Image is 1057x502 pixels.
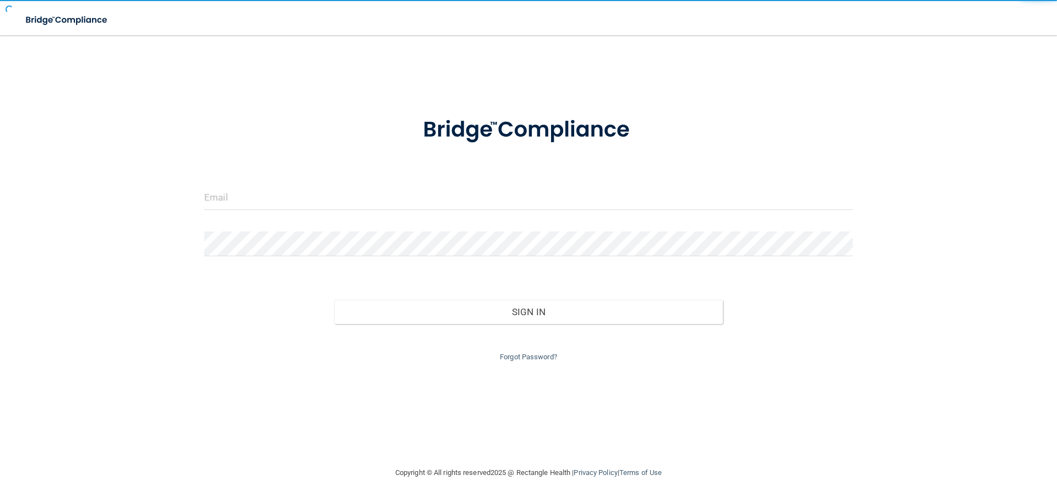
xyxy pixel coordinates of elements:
input: Email [204,185,853,210]
a: Forgot Password? [500,353,557,361]
div: Copyright © All rights reserved 2025 @ Rectangle Health | | [328,455,729,490]
img: bridge_compliance_login_screen.278c3ca4.svg [17,9,118,31]
a: Privacy Policy [574,468,617,477]
button: Sign In [334,300,723,324]
img: bridge_compliance_login_screen.278c3ca4.svg [400,101,657,159]
a: Terms of Use [619,468,662,477]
